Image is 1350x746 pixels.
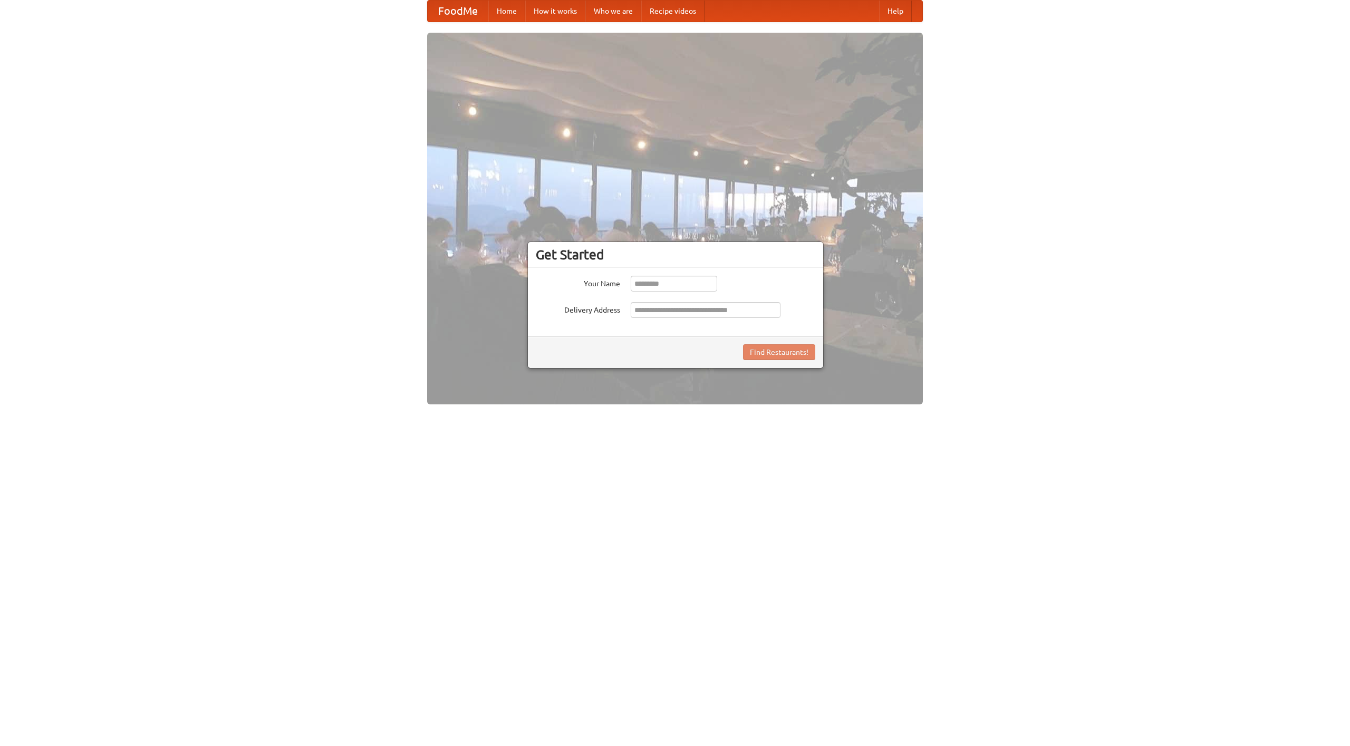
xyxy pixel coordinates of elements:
a: Home [488,1,525,22]
h3: Get Started [536,247,815,263]
label: Delivery Address [536,302,620,315]
button: Find Restaurants! [743,344,815,360]
a: FoodMe [428,1,488,22]
a: Help [879,1,912,22]
label: Your Name [536,276,620,289]
a: Who we are [585,1,641,22]
a: Recipe videos [641,1,705,22]
a: How it works [525,1,585,22]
